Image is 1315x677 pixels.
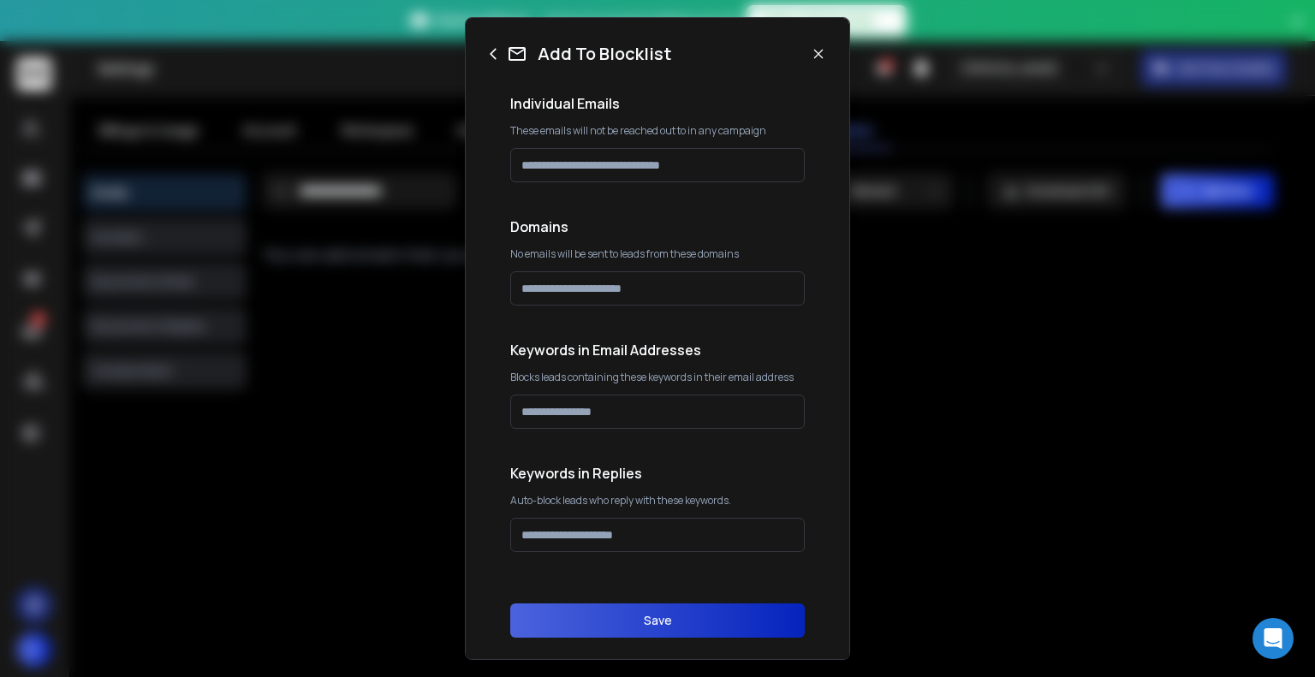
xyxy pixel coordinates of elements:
p: No emails will be sent to leads from these domains [510,247,805,261]
button: Save [510,603,805,638]
p: Blocks leads containing these keywords in their email address [510,371,805,384]
h1: Individual Emails [510,93,805,114]
h1: Keywords in Replies [510,463,805,484]
p: These emails will not be reached out to in any campaign [510,124,805,138]
div: Open Intercom Messenger [1253,618,1294,659]
h1: Keywords in Email Addresses [510,340,805,360]
p: Auto-block leads who reply with these keywords. [510,494,805,508]
h1: Domains [510,217,805,237]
